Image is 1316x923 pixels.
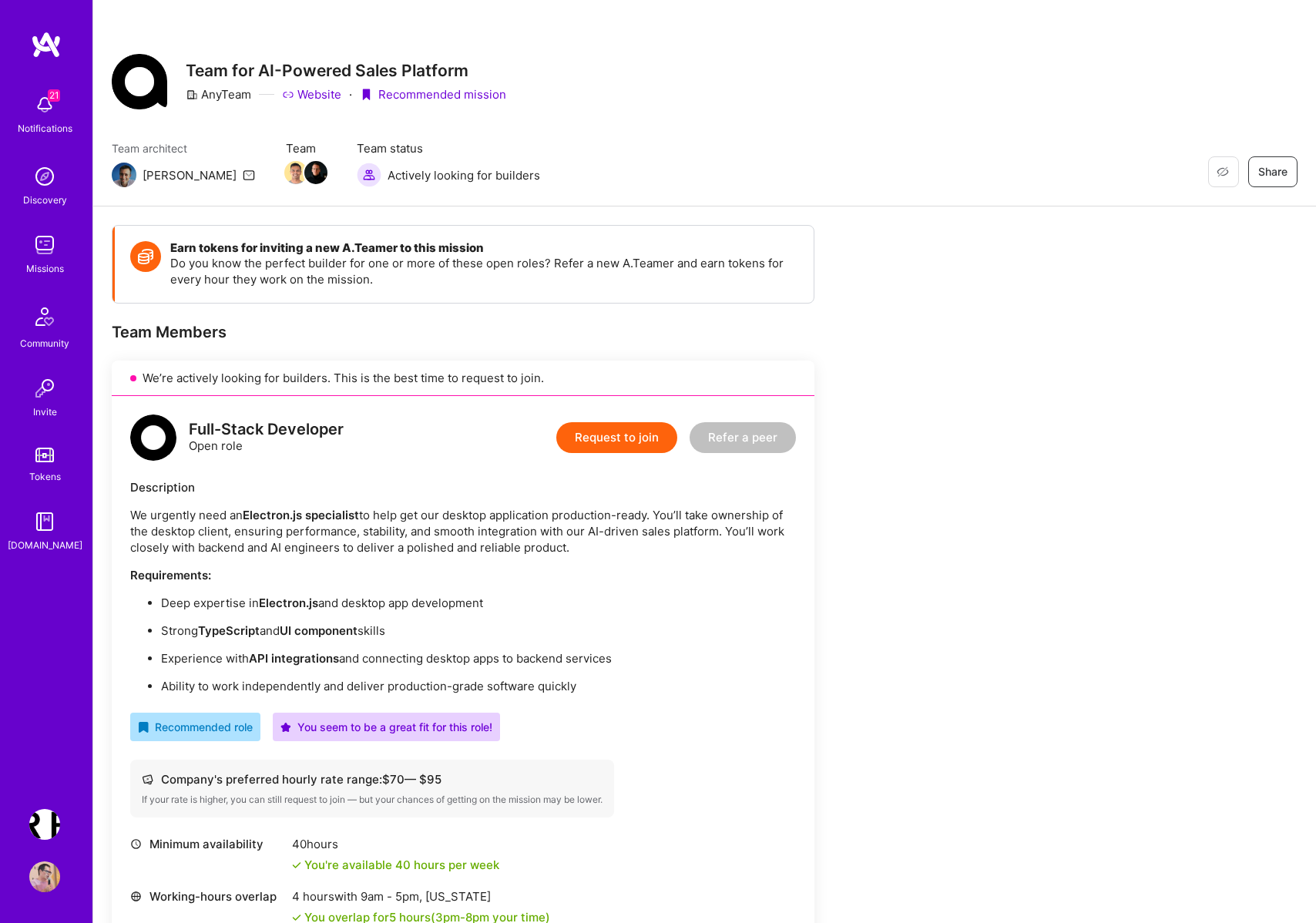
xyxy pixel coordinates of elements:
i: icon PurpleStar [280,722,291,733]
div: 40 hours [292,836,499,852]
span: Actively looking for builders [388,167,540,183]
button: Request to join [556,422,677,453]
img: guide book [29,506,60,537]
div: Missions [26,260,64,277]
a: User Avatar [25,861,64,892]
div: 4 hours with [US_STATE] [292,888,550,905]
a: Website [282,86,341,102]
h3: Team for AI-Powered Sales Platform [186,61,506,80]
img: logo [130,415,176,461]
img: tokens [35,448,54,462]
div: Tokens [29,468,61,485]
img: Community [26,298,63,335]
img: Actively looking for builders [357,163,381,187]
i: icon RecommendedBadge [138,722,149,733]
strong: API integrations [249,651,339,666]
div: AnyTeam [186,86,251,102]
img: logo [31,31,62,59]
span: 21 [48,89,60,102]
div: Recommended role [138,719,253,735]
i: icon Mail [243,169,255,181]
a: Team Member Avatar [306,159,326,186]
button: Share [1248,156,1298,187]
a: Team Member Avatar [286,159,306,186]
img: Terr.ai: Building an Innovative Real Estate Platform [29,809,60,840]
div: Notifications [18,120,72,136]
strong: TypeScript [198,623,260,638]
i: icon PurpleRibbon [360,89,372,101]
img: Invite [29,373,60,404]
p: We urgently need an to help get our desktop application production-ready. You’ll take ownership o... [130,507,796,555]
img: Team Member Avatar [284,161,307,184]
a: Terr.ai: Building an Innovative Real Estate Platform [25,809,64,840]
i: icon World [130,891,142,902]
div: If your rate is higher, you can still request to join — but your chances of getting on the missio... [142,794,603,806]
strong: Electron.js specialist [243,508,359,522]
i: icon Check [292,913,301,922]
img: Team Architect [112,163,136,187]
div: · [349,86,352,102]
div: Working-hours overlap [130,888,284,905]
div: [PERSON_NAME] [143,167,237,183]
div: Company's preferred hourly rate range: $ 70 — $ 95 [142,771,603,787]
div: Invite [33,404,57,420]
div: You're available 40 hours per week [292,857,499,873]
i: icon CompanyGray [186,89,198,101]
span: Team [286,140,326,156]
div: [DOMAIN_NAME] [8,537,82,553]
span: 9am - 5pm , [358,889,425,904]
h4: Earn tokens for inviting a new A.Teamer to this mission [170,241,798,255]
div: Discovery [23,192,67,208]
span: Team status [357,140,540,156]
div: You seem to be a great fit for this role! [280,719,492,735]
img: teamwork [29,230,60,260]
strong: UI component [280,623,358,638]
img: User Avatar [29,861,60,892]
div: Team Members [112,322,814,342]
i: icon Check [292,861,301,870]
p: Deep expertise in and desktop app development [161,595,796,611]
img: Company Logo [112,54,167,109]
img: bell [29,89,60,120]
div: Full-Stack Developer [189,421,344,438]
img: Team Member Avatar [304,161,327,184]
p: Ability to work independently and deliver production-grade software quickly [161,678,796,694]
i: icon EyeClosed [1217,166,1229,178]
img: Token icon [130,241,161,272]
button: Refer a peer [690,422,796,453]
p: Strong and skills [161,623,796,639]
strong: Requirements: [130,568,211,582]
i: icon Clock [130,838,142,850]
div: Community [20,335,69,351]
div: Open role [189,421,344,454]
span: Team architect [112,140,255,156]
p: Experience with and connecting desktop apps to backend services [161,650,796,666]
i: icon Cash [142,774,153,785]
div: Minimum availability [130,836,284,852]
p: Do you know the perfect builder for one or more of these open roles? Refer a new A.Teamer and ear... [170,255,798,287]
span: Share [1258,164,1287,180]
div: Recommended mission [360,86,506,102]
div: We’re actively looking for builders. This is the best time to request to join. [112,361,814,396]
strong: Electron.js [259,596,318,610]
img: discovery [29,161,60,192]
div: Description [130,479,796,495]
